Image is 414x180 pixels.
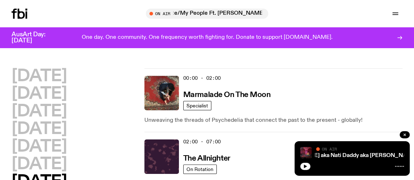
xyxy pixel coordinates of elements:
img: Tommy - Persian Rug [144,76,179,110]
button: [DATE] [12,156,67,172]
h3: Marmalade On The Moon [183,91,271,99]
button: [DATE] [12,86,67,102]
a: Specialist [183,101,211,110]
span: On Rotation [186,166,213,172]
a: Marmalade On The Moon [183,90,271,99]
button: [DATE] [12,103,67,120]
span: 00:00 - 02:00 [183,75,221,82]
p: One day. One community. One frequency worth fighting for. Donate to support [DOMAIN_NAME]. [82,34,333,41]
h3: AusArt Day: [DATE] [12,32,58,44]
button: [DATE] [12,139,67,155]
span: On Air [322,147,337,151]
button: [DATE] [12,68,67,84]
button: [DATE] [12,121,67,137]
span: Specialist [186,103,208,108]
a: The Allnighter [183,153,230,162]
span: 02:00 - 07:00 [183,138,221,145]
button: On AirMi Gente/My People Ft. [PERSON_NAME] aka Nati Daddy aka [PERSON_NAME] [146,9,268,19]
p: Unweaving the threads of Psychedelia that connect the past to the present - globally! [144,116,402,125]
h3: The Allnighter [183,155,230,162]
a: On Rotation [183,165,217,174]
